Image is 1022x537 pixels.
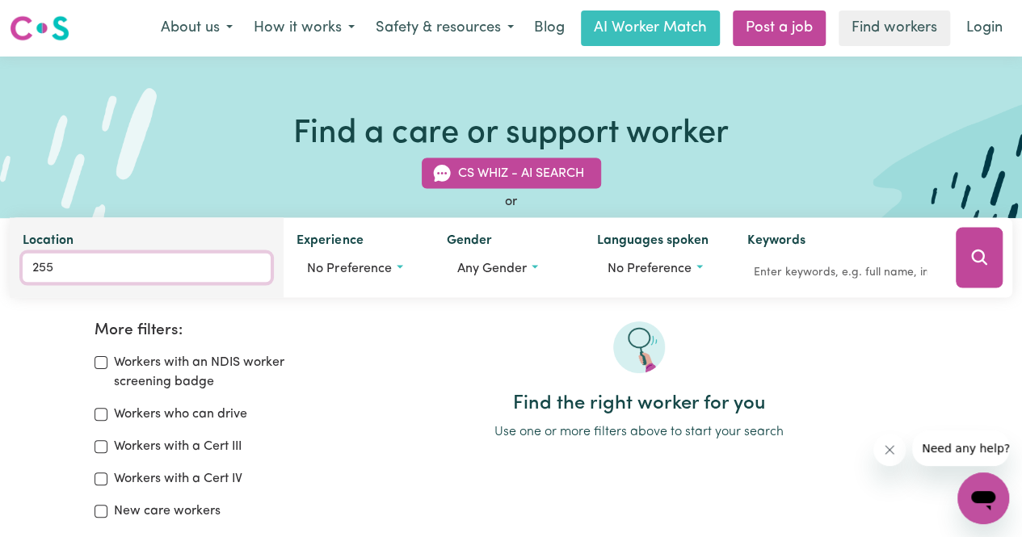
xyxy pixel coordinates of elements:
[365,11,524,45] button: Safety & resources
[95,321,330,340] h2: More filters:
[114,437,242,456] label: Workers with a Cert III
[114,501,221,521] label: New care workers
[150,11,243,45] button: About us
[733,10,826,46] a: Post a job
[114,353,330,392] label: Workers with an NDIS worker screening badge
[297,231,363,254] label: Experience
[957,472,1009,524] iframe: Button to launch messaging window
[447,254,571,284] button: Worker gender preference
[747,231,805,254] label: Keywords
[10,11,98,24] span: Need any help?
[608,262,692,275] span: No preference
[10,192,1012,212] div: or
[447,231,492,254] label: Gender
[351,392,927,416] h2: Find the right worker for you
[747,260,933,285] input: Enter keywords, e.g. full name, interests
[873,434,906,466] iframe: Close message
[10,10,69,47] a: Careseekers logo
[912,430,1009,466] iframe: Message from company
[957,10,1012,46] a: Login
[23,254,271,283] input: Enter a suburb
[10,14,69,43] img: Careseekers logo
[114,469,242,489] label: Workers with a Cert IV
[23,231,74,254] label: Location
[307,262,391,275] span: No preference
[422,158,601,189] button: CS Whiz - AI Search
[581,10,720,46] a: AI Worker Match
[956,228,1003,288] button: Search
[243,11,365,45] button: How it works
[297,254,421,284] button: Worker experience options
[524,10,574,46] a: Blog
[839,10,950,46] a: Find workers
[457,262,527,275] span: Any gender
[597,231,709,254] label: Languages spoken
[114,405,247,424] label: Workers who can drive
[351,422,927,442] p: Use one or more filters above to start your search
[293,115,729,153] h1: Find a care or support worker
[597,254,721,284] button: Worker language preferences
